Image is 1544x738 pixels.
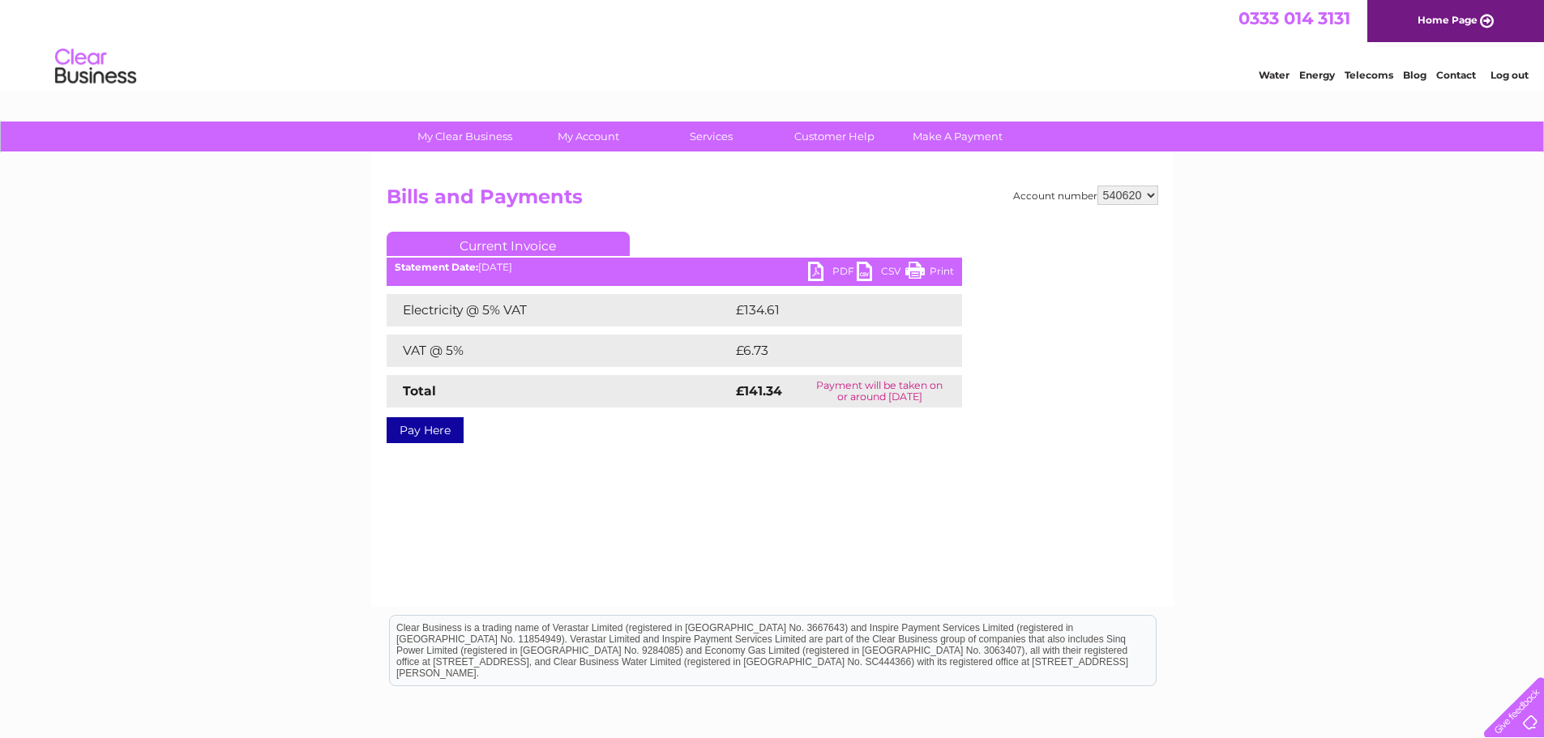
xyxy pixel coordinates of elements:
a: Blog [1403,69,1426,81]
td: Electricity @ 5% VAT [387,294,732,326]
td: VAT @ 5% [387,335,732,367]
a: My Clear Business [398,122,532,151]
a: Water [1259,69,1290,81]
strong: Total [403,383,436,399]
a: Energy [1299,69,1335,81]
a: Customer Help [768,122,901,151]
a: Print [905,262,954,285]
a: PDF [808,262,857,285]
a: Current Invoice [387,232,630,256]
td: £6.73 [732,335,924,367]
b: Statement Date: [395,261,478,273]
a: Pay Here [387,417,464,443]
td: Payment will be taken on or around [DATE] [798,375,961,407]
h2: Bills and Payments [387,186,1158,216]
strong: £141.34 [736,383,782,399]
a: Make A Payment [891,122,1024,151]
a: Telecoms [1345,69,1393,81]
a: My Account [521,122,655,151]
div: Account number [1013,186,1158,205]
a: 0333 014 3131 [1238,8,1350,28]
a: CSV [857,262,905,285]
a: Contact [1436,69,1476,81]
div: Clear Business is a trading name of Verastar Limited (registered in [GEOGRAPHIC_DATA] No. 3667643... [390,9,1156,79]
img: logo.png [54,42,137,92]
div: [DATE] [387,262,962,273]
td: £134.61 [732,294,931,326]
a: Log out [1491,69,1529,81]
a: Services [644,122,778,151]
